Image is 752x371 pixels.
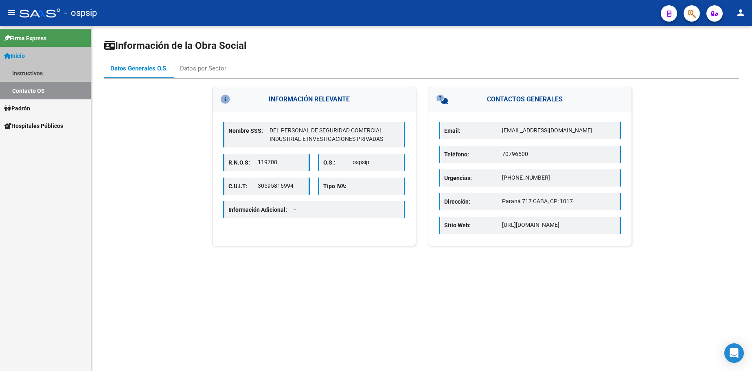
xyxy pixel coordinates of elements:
[180,64,226,73] div: Datos por Sector
[270,126,400,143] p: DEL PERSONAL DE SEGURIDAD COMERCIAL INDUSTRIAL E INVESTIGACIONES PRIVADAS
[294,206,296,213] span: -
[4,121,63,130] span: Hospitales Públicos
[502,150,616,158] p: 70796500
[4,104,30,113] span: Padrón
[444,197,502,206] p: Dirección:
[444,173,502,182] p: Urgencias:
[213,87,416,112] h3: INFORMACIÓN RELEVANTE
[444,150,502,159] p: Teléfono:
[4,34,46,43] span: Firma Express
[4,51,25,60] span: Inicio
[228,205,303,214] p: Información Adicional:
[228,182,258,191] p: C.U.I.T:
[444,126,502,135] p: Email:
[353,182,400,190] p: -
[228,158,258,167] p: R.N.O.S:
[323,182,353,191] p: Tipo IVA:
[502,221,616,229] p: [URL][DOMAIN_NAME]
[64,4,97,22] span: - ospsip
[444,221,502,230] p: Sitio Web:
[502,197,616,206] p: Paraná 717 CABA, CP: 1017
[502,126,616,135] p: [EMAIL_ADDRESS][DOMAIN_NAME]
[724,343,744,363] div: Open Intercom Messenger
[228,126,270,135] p: Nombre SSS:
[353,158,399,167] p: ospsip
[7,8,16,18] mat-icon: menu
[502,173,616,182] p: [PHONE_NUMBER]
[258,158,305,167] p: 119708
[104,39,739,52] h1: Información de la Obra Social
[428,87,631,112] h3: CONTACTOS GENERALES
[323,158,353,167] p: O.S.:
[110,64,168,73] div: Datos Generales O.S.
[736,8,745,18] mat-icon: person
[258,182,305,190] p: 30595816994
